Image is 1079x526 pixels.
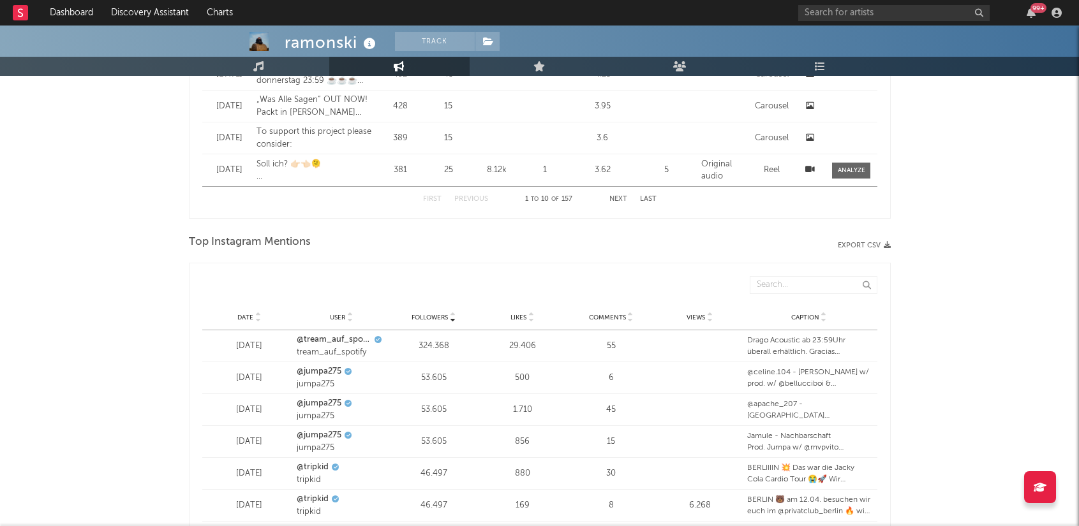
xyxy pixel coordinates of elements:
[551,196,559,202] span: of
[454,196,488,203] button: Previous
[380,132,420,145] div: 389
[791,314,819,321] span: Caption
[570,435,652,448] div: 15
[747,462,870,485] div: BERLIIIIN 💥 Das war die Jacky Cola Cardio Tour 😭🚀 Wir brauchen bisschen um das alles zu kapiern. ...
[297,397,341,410] a: @jumpa275
[514,192,584,207] div: 1 10 157
[481,404,563,416] div: 1.710
[798,5,990,21] input: Search for artists
[285,32,379,53] div: ramonski
[209,435,291,448] div: [DATE]
[589,314,626,321] span: Comments
[747,398,870,421] div: @apache_207 - [GEOGRAPHIC_DATA] Prod. Jumpa 🎸: @bellucciboi Mix/Master: @lexbarkey
[209,340,291,353] div: [DATE]
[510,314,526,321] span: Likes
[752,132,791,145] div: Carousel
[574,132,631,145] div: 3.6
[237,314,253,321] span: Date
[297,442,386,455] div: jumpa275
[750,276,877,294] input: Search...
[637,164,695,177] div: 5
[209,132,250,145] div: [DATE]
[523,164,567,177] div: 1
[423,196,442,203] button: First
[659,499,741,512] div: 6.268
[297,378,386,391] div: jumpa275
[257,126,375,150] div: To support this project please consider:
[426,164,471,177] div: 25
[481,340,563,353] div: 29.406
[412,314,448,321] span: Followers
[481,435,563,448] div: 856
[297,346,386,359] div: tream_auf_spotify
[574,164,631,177] div: 3.62
[395,32,475,51] button: Track
[570,340,652,353] div: 55
[1027,8,1036,18] button: 99+
[570,404,652,416] div: 45
[701,158,746,183] div: Original audio
[747,430,870,453] div: Jamule - Nachbarschaft Prod. Jumpa w/ @mvpvito [PERSON_NAME] allein Prod. Jumpa Yungsaintpaul - 2...
[1031,3,1046,13] div: 99 +
[297,461,329,474] a: @tripkid
[209,467,291,480] div: [DATE]
[189,235,311,250] span: Top Instagram Mentions
[297,429,341,442] a: @jumpa275
[297,493,329,506] a: @tripkid
[209,164,250,177] div: [DATE]
[481,372,563,384] div: 500
[609,196,627,203] button: Next
[392,467,475,480] div: 46.497
[426,100,471,113] div: 15
[838,242,891,249] button: Export CSV
[392,499,475,512] div: 46.497
[297,333,371,346] a: @tream_auf_spotify
[257,158,375,183] div: Soll ich? 👉🏻👈🏻🫠 #dominos #newmusic #bellucciboi
[380,164,420,177] div: 381
[574,100,631,113] div: 3.95
[297,365,341,378] a: @jumpa275
[752,100,791,113] div: Carousel
[481,467,563,480] div: 880
[209,404,291,416] div: [DATE]
[392,435,475,448] div: 53.605
[640,196,657,203] button: Last
[570,499,652,512] div: 8
[752,164,791,177] div: Reel
[426,132,471,145] div: 15
[477,164,517,177] div: 8.12k
[747,335,870,358] div: Drago Acoustic ab 23:59Uhr überall erhältlich. Gracias Solita🧡 🎶 @bcase_official @bellucciboi @27th
[209,100,250,113] div: [DATE]
[209,372,291,384] div: [DATE]
[531,196,539,202] span: to
[330,314,345,321] span: User
[481,499,563,512] div: 169
[570,372,652,384] div: 6
[392,372,475,384] div: 53.605
[747,367,870,390] div: @celine.104 - [PERSON_NAME] w/ prod. w/ @bellucciboi & @magestickofficial @mero_428 - shoot prod....
[297,506,386,518] div: tripkid
[392,340,475,353] div: 324.368
[570,467,652,480] div: 30
[380,100,420,113] div: 428
[747,494,870,517] div: BERLIN 🐻 am 12.04. besuchen wir euch im @privatclub_berlin 🔥 wir haben 5 neue unveröffentlichte S...
[392,404,475,416] div: 53.605
[297,474,386,486] div: tripkid
[209,499,291,512] div: [DATE]
[297,410,386,423] div: jumpa275
[257,94,375,119] div: „Was Alle Sagen“ OUT NOW! Packt in [PERSON_NAME] playlisten, zeigt euren omas diesdas 🫶 Und check...
[687,314,705,321] span: Views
